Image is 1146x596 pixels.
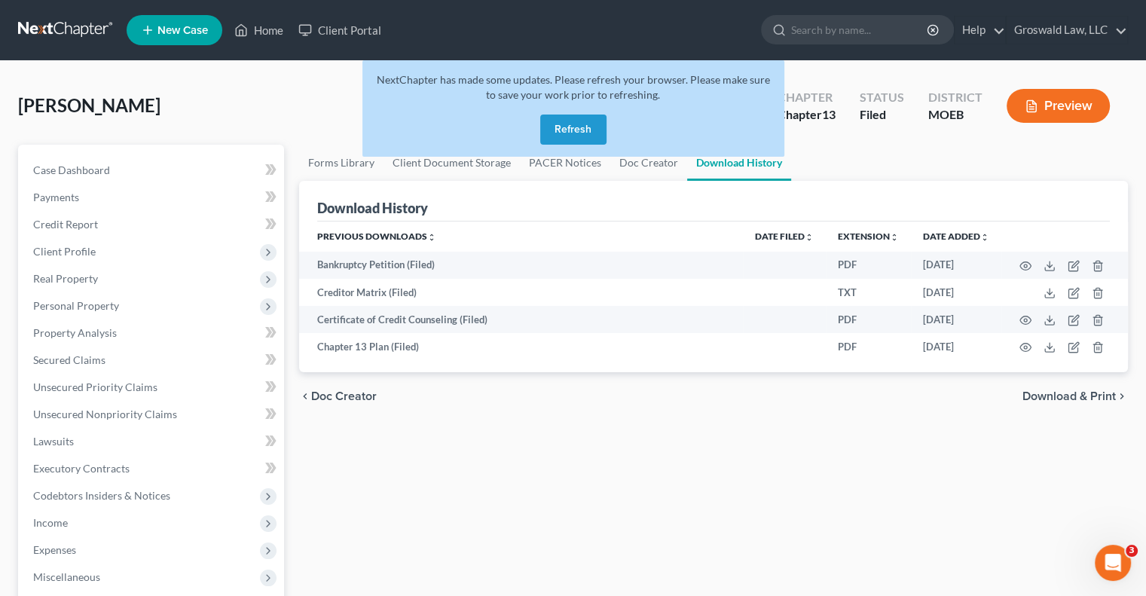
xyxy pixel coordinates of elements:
[911,279,1001,306] td: [DATE]
[33,299,119,312] span: Personal Property
[299,390,377,402] button: chevron_left Doc Creator
[317,231,436,242] a: Previous Downloadsunfold_more
[264,6,292,33] div: Close
[826,333,911,360] td: PDF
[911,252,1001,279] td: [DATE]
[53,124,141,139] div: [PERSON_NAME]
[21,455,284,482] a: Executory Contracts
[299,390,311,402] i: chevron_left
[826,279,911,306] td: TXT
[299,306,743,333] td: Certificate of Credit Counseling (Filed)
[427,233,436,242] i: unfold_more
[33,164,110,176] span: Case Dashboard
[33,218,98,231] span: Credit Report
[299,222,1128,360] div: Previous Downloads
[100,457,200,518] button: Messages
[17,109,47,139] img: Profile image for Emma
[1095,545,1131,581] iframe: Intercom live chat
[21,401,284,428] a: Unsecured Nonpriority Claims
[299,279,743,306] td: Creditor Matrix (Filed)
[826,252,911,279] td: PDF
[21,211,284,238] a: Credit Report
[53,179,141,195] div: [PERSON_NAME]
[157,25,208,36] span: New Case
[17,53,47,83] img: Profile image for Emma
[21,374,284,401] a: Unsecured Priority Claims
[144,68,193,84] div: • 21h ago
[21,184,284,211] a: Payments
[860,89,904,106] div: Status
[778,106,836,124] div: Chapter
[1126,545,1138,557] span: 3
[33,570,100,583] span: Miscellaneous
[299,252,743,279] td: Bankruptcy Petition (Filed)
[291,17,389,44] a: Client Portal
[33,435,74,448] span: Lawsuits
[822,107,836,121] span: 13
[911,333,1001,360] td: [DATE]
[144,179,193,195] div: • 21h ago
[33,381,157,393] span: Unsecured Priority Claims
[144,124,193,139] div: • 21h ago
[21,428,284,455] a: Lawsuits
[17,164,47,194] img: Profile image for Lindsey
[860,106,904,124] div: Filed
[33,353,105,366] span: Secured Claims
[540,115,607,145] button: Refresh
[35,495,66,506] span: Home
[33,408,177,420] span: Unsecured Nonpriority Claims
[311,390,377,402] span: Doc Creator
[33,489,170,502] span: Codebtors Insiders & Notices
[890,233,899,242] i: unfold_more
[778,89,836,106] div: Chapter
[33,326,117,339] span: Property Analysis
[928,89,983,106] div: District
[955,17,1005,44] a: Help
[1022,390,1116,402] span: Download & Print
[377,73,770,101] span: NextChapter has made some updates. Please refresh your browser. Please make sure to save your wor...
[33,543,76,556] span: Expenses
[299,145,384,181] a: Forms Library
[33,516,68,529] span: Income
[1007,89,1110,123] button: Preview
[1116,390,1128,402] i: chevron_right
[239,495,263,506] span: Help
[317,199,428,217] div: Download History
[112,7,193,32] h1: Messages
[299,333,743,360] td: Chapter 13 Plan (Filed)
[838,231,899,242] a: Extensionunfold_more
[805,233,814,242] i: unfold_more
[53,68,141,84] div: [PERSON_NAME]
[33,462,130,475] span: Executory Contracts
[911,306,1001,333] td: [DATE]
[21,347,284,374] a: Secured Claims
[18,94,160,116] span: [PERSON_NAME]
[121,495,179,506] span: Messages
[980,233,989,242] i: unfold_more
[33,272,98,285] span: Real Property
[21,319,284,347] a: Property Analysis
[826,306,911,333] td: PDF
[21,157,284,184] a: Case Dashboard
[1007,17,1127,44] a: Groswald Law, LLC
[1022,390,1128,402] button: Download & Print chevron_right
[33,191,79,203] span: Payments
[791,16,929,44] input: Search by name...
[928,106,983,124] div: MOEB
[227,17,291,44] a: Home
[201,457,301,518] button: Help
[755,231,814,242] a: Date Filedunfold_more
[923,231,989,242] a: Date addedunfold_more
[33,245,96,258] span: Client Profile
[69,411,232,442] button: Send us a message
